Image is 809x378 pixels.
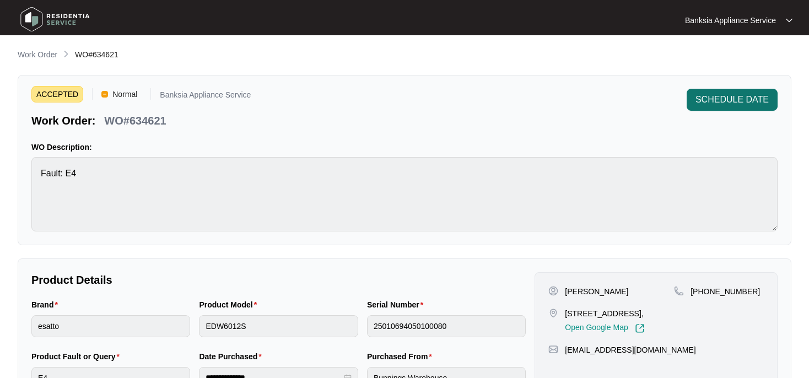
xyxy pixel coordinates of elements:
[674,286,684,296] img: map-pin
[548,308,558,318] img: map-pin
[691,286,760,297] p: [PHONE_NUMBER]
[685,15,776,26] p: Banksia Appliance Service
[367,315,526,337] input: Serial Number
[101,91,108,98] img: Vercel Logo
[695,93,769,106] span: SCHEDULE DATE
[15,49,60,61] a: Work Order
[31,351,124,362] label: Product Fault or Query
[31,272,526,288] p: Product Details
[31,157,778,231] textarea: Fault: E4
[108,86,142,102] span: Normal
[367,351,436,362] label: Purchased From
[548,286,558,296] img: user-pin
[31,113,95,128] p: Work Order:
[199,351,266,362] label: Date Purchased
[18,49,57,60] p: Work Order
[687,89,778,111] button: SCHEDULE DATE
[635,323,645,333] img: Link-External
[62,50,71,58] img: chevron-right
[31,142,778,153] p: WO Description:
[199,299,261,310] label: Product Model
[199,315,358,337] input: Product Model
[548,344,558,354] img: map-pin
[31,86,83,102] span: ACCEPTED
[104,113,166,128] p: WO#634621
[565,344,695,355] p: [EMAIL_ADDRESS][DOMAIN_NAME]
[17,3,94,36] img: residentia service logo
[160,91,251,102] p: Banksia Appliance Service
[31,315,190,337] input: Brand
[31,299,62,310] label: Brand
[786,18,792,23] img: dropdown arrow
[367,299,428,310] label: Serial Number
[565,286,628,297] p: [PERSON_NAME]
[75,50,118,59] span: WO#634621
[565,308,644,319] p: [STREET_ADDRESS],
[565,323,644,333] a: Open Google Map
